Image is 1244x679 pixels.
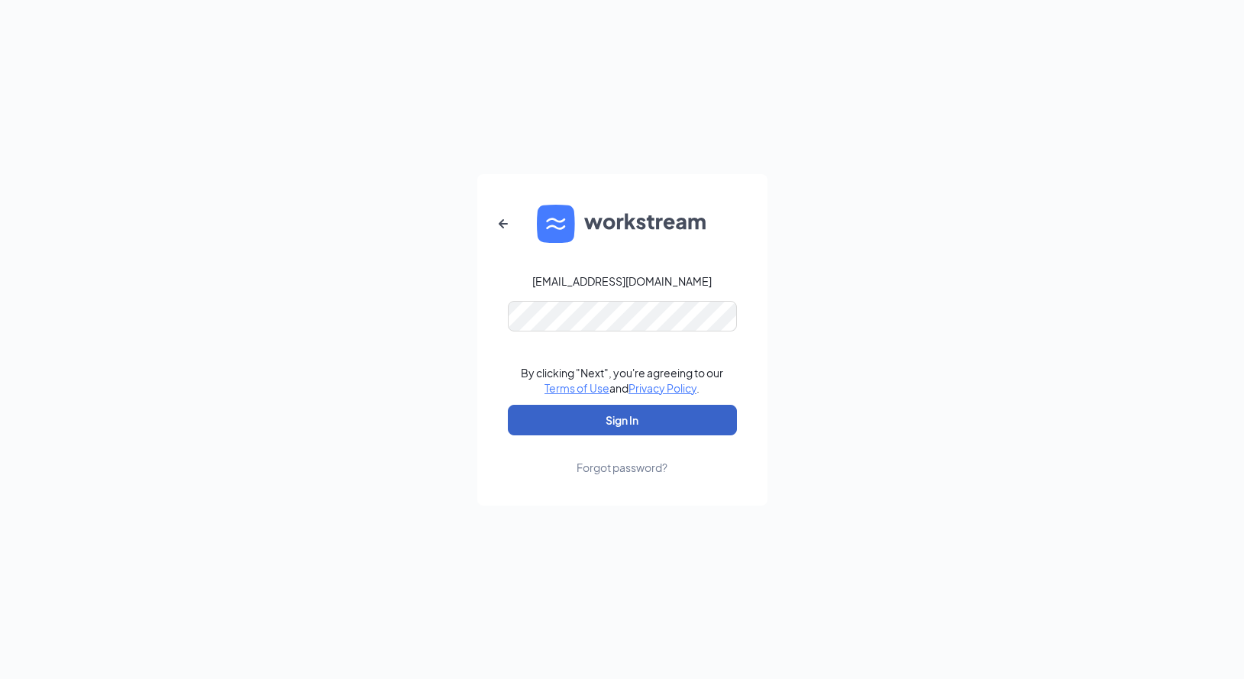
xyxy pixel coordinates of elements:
img: WS logo and Workstream text [537,205,708,243]
a: Forgot password? [577,435,667,475]
div: [EMAIL_ADDRESS][DOMAIN_NAME] [532,273,712,289]
div: Forgot password? [577,460,667,475]
a: Privacy Policy [628,381,696,395]
button: ArrowLeftNew [485,205,522,242]
div: By clicking "Next", you're agreeing to our and . [521,365,723,396]
button: Sign In [508,405,737,435]
a: Terms of Use [544,381,609,395]
svg: ArrowLeftNew [494,215,512,233]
